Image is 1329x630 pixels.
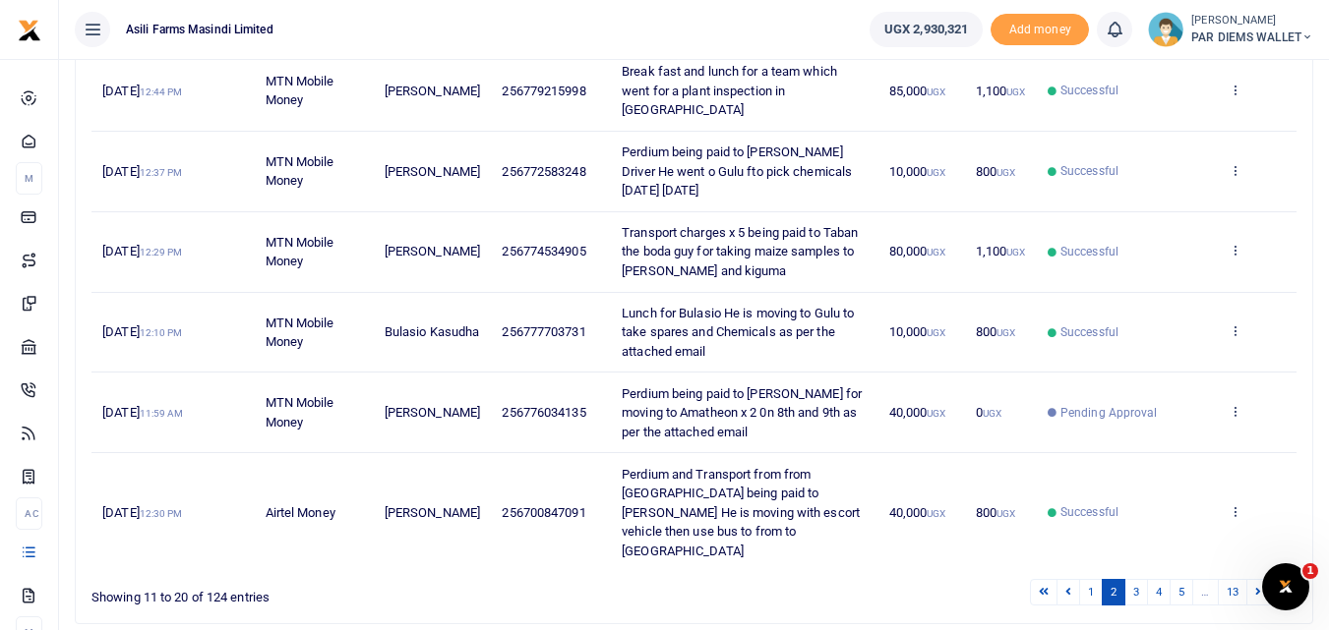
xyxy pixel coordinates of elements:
[266,395,334,430] span: MTN Mobile Money
[266,315,334,350] span: MTN Mobile Money
[991,21,1089,35] a: Add money
[997,327,1015,338] small: UGX
[502,244,585,258] span: 256774534905
[102,505,182,520] span: [DATE]
[140,247,183,258] small: 12:29 PM
[1148,12,1313,47] a: profile-user [PERSON_NAME] PAR DIEMS WALLET
[91,577,585,607] div: Showing 11 to 20 of 124 entries
[991,14,1089,46] li: Toup your wallet
[927,247,945,258] small: UGX
[870,12,983,47] a: UGX 2,930,321
[622,306,854,359] span: Lunch for Bulasio He is moving to Gulu to take spares and Chemicals as per the attached email
[502,505,585,520] span: 256700847091
[1060,404,1158,422] span: Pending Approval
[622,144,852,198] span: Perdium being paid to [PERSON_NAME] Driver He went o Gulu fto pick chemicals [DATE] [DATE]
[991,14,1089,46] span: Add money
[140,408,184,419] small: 11:59 AM
[140,508,183,519] small: 12:30 PM
[889,324,946,339] span: 10,000
[1060,82,1118,99] span: Successful
[266,74,334,108] span: MTN Mobile Money
[1191,13,1313,29] small: [PERSON_NAME]
[140,167,183,178] small: 12:37 PM
[889,505,946,520] span: 40,000
[622,225,858,278] span: Transport charges x 5 being paid to Taban the boda guy for taking maize samples to [PERSON_NAME] ...
[976,84,1026,98] span: 1,100
[889,164,946,179] span: 10,000
[1060,503,1118,521] span: Successful
[102,244,182,258] span: [DATE]
[622,386,862,439] span: Perdium being paid to [PERSON_NAME] for moving to Amatheon x 2 0n 8th and 9th as per the attached...
[502,324,585,339] span: 256777703731
[927,86,945,97] small: UGX
[1170,579,1193,605] a: 5
[927,327,945,338] small: UGX
[976,324,1016,339] span: 800
[622,467,860,558] span: Perdium and Transport from from [GEOGRAPHIC_DATA] being paid to [PERSON_NAME] He is moving with e...
[862,12,991,47] li: Wallet ballance
[1060,243,1118,260] span: Successful
[18,19,41,42] img: logo-small
[118,21,281,38] span: Asili Farms Masindi Limited
[266,235,334,269] span: MTN Mobile Money
[102,405,183,420] span: [DATE]
[102,164,182,179] span: [DATE]
[889,244,946,258] span: 80,000
[983,408,1001,419] small: UGX
[1006,247,1025,258] small: UGX
[385,405,480,420] span: [PERSON_NAME]
[997,167,1015,178] small: UGX
[1262,563,1309,610] iframe: Intercom live chat
[16,162,42,195] li: M
[1302,563,1318,579] span: 1
[502,405,585,420] span: 256776034135
[976,164,1016,179] span: 800
[976,405,1001,420] span: 0
[502,164,585,179] span: 256772583248
[1218,579,1247,605] a: 13
[140,327,183,338] small: 12:10 PM
[266,154,334,189] span: MTN Mobile Money
[1148,12,1183,47] img: profile-user
[1079,579,1103,605] a: 1
[927,167,945,178] small: UGX
[385,244,480,258] span: [PERSON_NAME]
[927,508,945,519] small: UGX
[1006,86,1025,97] small: UGX
[889,405,946,420] span: 40,000
[385,164,480,179] span: [PERSON_NAME]
[266,505,335,520] span: Airtel Money
[927,408,945,419] small: UGX
[976,505,1016,520] span: 800
[1191,29,1313,46] span: PAR DIEMS WALLET
[889,84,946,98] span: 85,000
[1060,323,1118,341] span: Successful
[1124,579,1148,605] a: 3
[1102,579,1125,605] a: 2
[622,64,837,117] span: Break fast and lunch for a team which went for a plant inspection in [GEOGRAPHIC_DATA]
[102,324,182,339] span: [DATE]
[976,244,1026,258] span: 1,100
[18,22,41,36] a: logo-small logo-large logo-large
[1060,162,1118,180] span: Successful
[385,324,480,339] span: Bulasio Kasudha
[16,497,42,530] li: Ac
[1147,579,1171,605] a: 4
[102,84,182,98] span: [DATE]
[385,505,480,520] span: [PERSON_NAME]
[997,508,1015,519] small: UGX
[502,84,585,98] span: 256779215998
[884,20,968,39] span: UGX 2,930,321
[140,86,183,97] small: 12:44 PM
[385,84,480,98] span: [PERSON_NAME]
